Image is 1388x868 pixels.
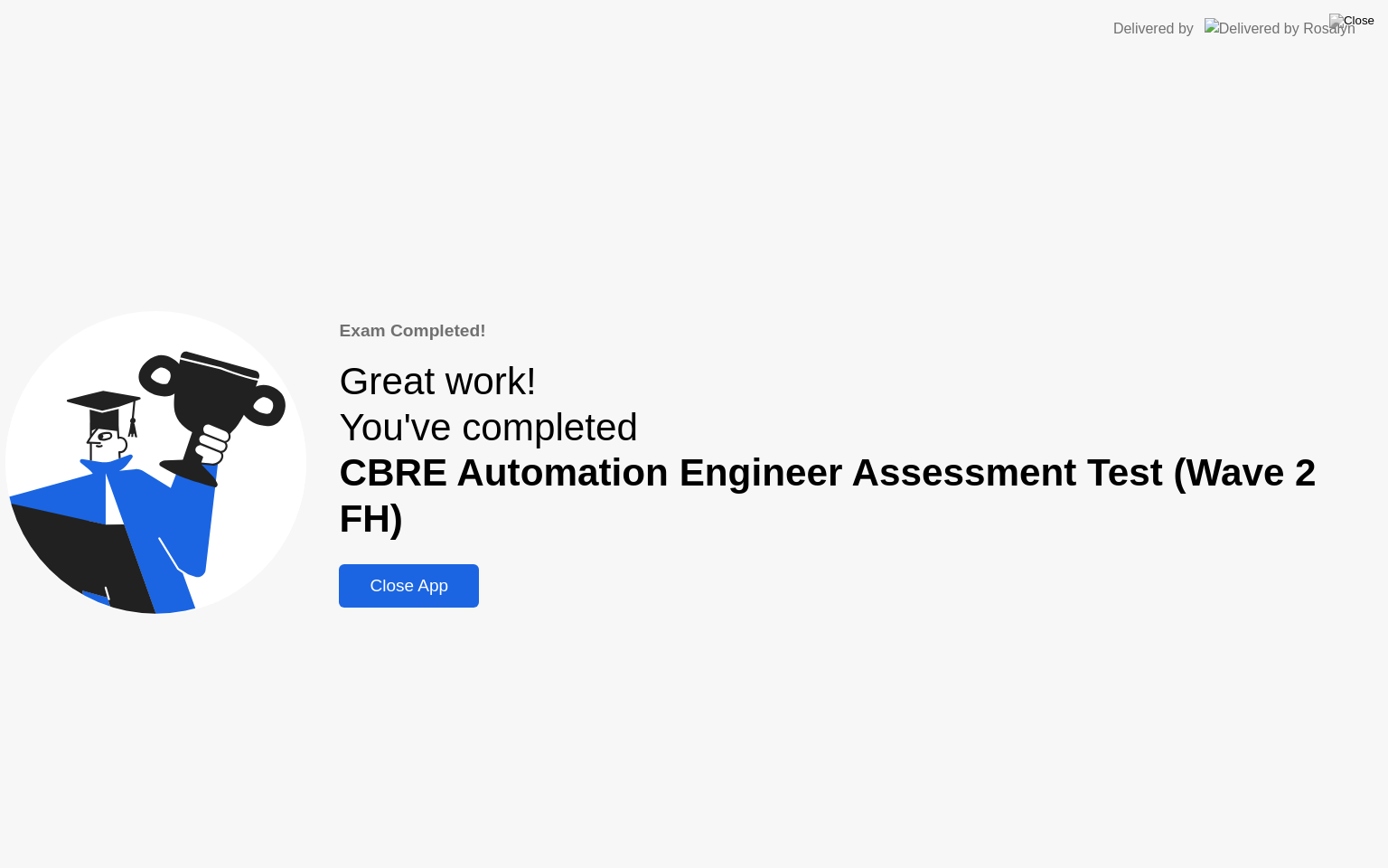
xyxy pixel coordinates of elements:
div: Great work! You've completed [339,359,1383,542]
img: Close [1329,14,1374,28]
div: Delivered by [1113,18,1194,40]
div: Close App [344,576,474,596]
b: CBRE Automation Engineer Assessment Test (Wave 2 FH) [339,451,1316,540]
div: Exam Completed! [339,318,1383,344]
button: Close App [339,564,479,608]
img: Delivered by Rosalyn [1205,18,1355,39]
